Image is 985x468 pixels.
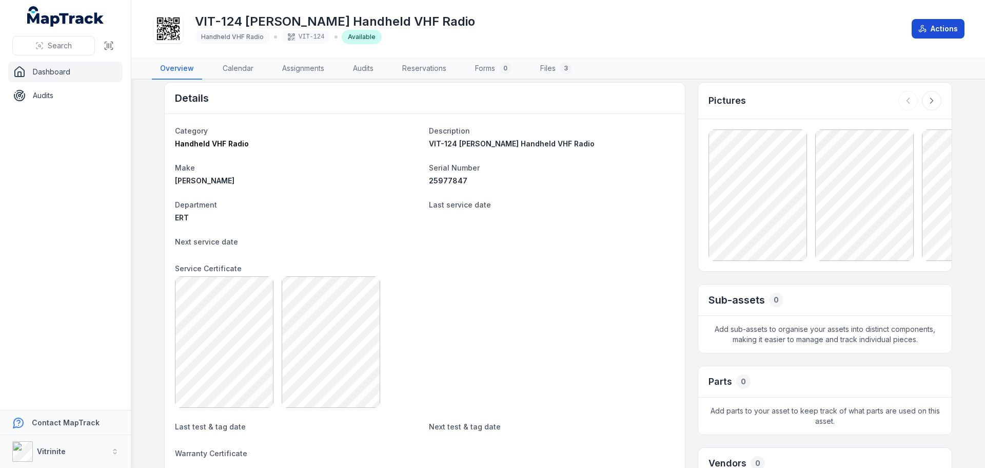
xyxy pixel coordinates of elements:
[499,62,511,74] div: 0
[201,33,264,41] span: Handheld VHF Radio
[175,126,208,135] span: Category
[175,422,246,431] span: Last test & tag date
[698,316,952,353] span: Add sub-assets to organise your assets into distinct components, making it easier to manage and t...
[8,62,123,82] a: Dashboard
[532,58,580,80] a: Files3
[274,58,332,80] a: Assignments
[708,293,765,307] h2: Sub-assets
[342,30,382,44] div: Available
[37,447,66,456] strong: Vitrinite
[175,449,247,458] span: Warranty Certificate
[8,85,123,106] a: Audits
[736,375,751,389] div: 0
[214,58,262,80] a: Calendar
[429,200,491,209] span: Last service date
[429,176,467,185] span: 25977847
[175,176,234,185] span: [PERSON_NAME]
[175,163,195,172] span: Make
[27,6,104,27] a: MapTrack
[467,58,520,80] a: Forms0
[32,418,100,427] strong: Contact MapTrack
[175,213,189,222] span: ERT
[429,139,595,148] span: VIT-124 [PERSON_NAME] Handheld VHF Radio
[152,58,202,80] a: Overview
[345,58,382,80] a: Audits
[48,41,72,51] span: Search
[175,139,249,148] span: Handheld VHF Radio
[195,13,475,30] h1: VIT-124 [PERSON_NAME] Handheld VHF Radio
[175,91,209,105] h2: Details
[12,36,95,55] button: Search
[429,126,470,135] span: Description
[429,163,480,172] span: Serial Number
[394,58,455,80] a: Reservations
[429,422,501,431] span: Next test & tag date
[175,237,238,246] span: Next service date
[175,200,217,209] span: Department
[912,19,964,39] button: Actions
[560,62,572,74] div: 3
[175,264,242,273] span: Service Certificate
[708,93,746,108] h3: Pictures
[698,398,952,435] span: Add parts to your asset to keep track of what parts are used on this asset.
[281,30,330,44] div: VIT-124
[708,375,732,389] h3: Parts
[769,293,783,307] div: 0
